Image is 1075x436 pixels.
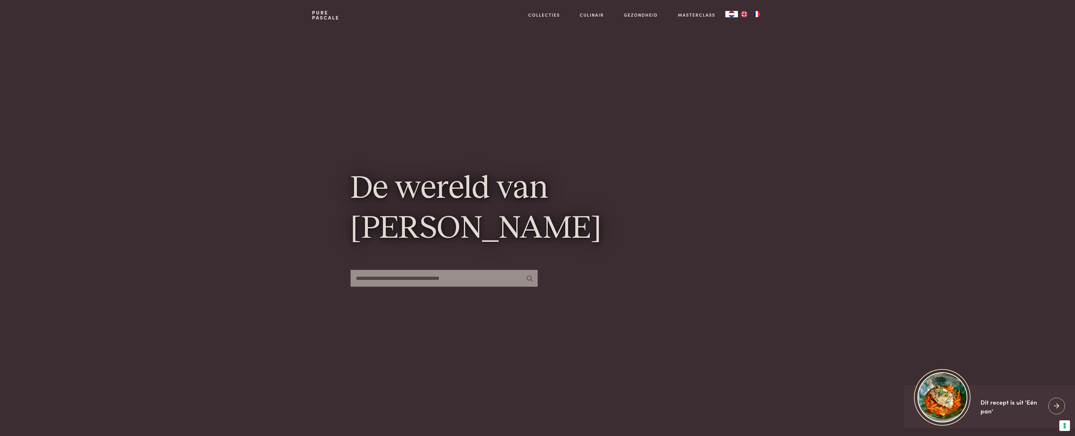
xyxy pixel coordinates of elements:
aside: Language selected: Nederlands [725,11,763,17]
a: EN [738,11,750,17]
a: FR [750,11,763,17]
h1: De wereld van [PERSON_NAME] [351,169,725,249]
a: Gezondheid [624,12,658,18]
ul: Language list [738,11,763,17]
div: Language [725,11,738,17]
a: NL [725,11,738,17]
img: https://admin.purepascale.com/wp-content/uploads/2025/08/home_recept_link.jpg [917,372,967,422]
a: Masterclass [678,12,715,18]
a: Culinair [580,12,604,18]
button: Uw voorkeuren voor toestemming voor trackingtechnologieën [1059,420,1070,431]
a: PurePascale [312,10,339,20]
a: Collecties [528,12,560,18]
a: https://admin.purepascale.com/wp-content/uploads/2025/08/home_recept_link.jpg Dit recept is uit '... [904,385,1075,428]
div: Dit recept is uit 'Eén pan' [981,398,1043,416]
